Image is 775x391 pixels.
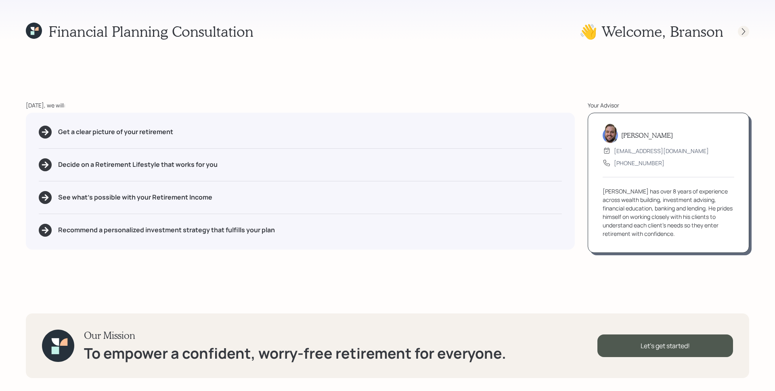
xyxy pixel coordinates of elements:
h5: Decide on a Retirement Lifestyle that works for you [58,161,218,168]
h1: To empower a confident, worry-free retirement for everyone. [84,345,506,362]
img: james-distasi-headshot.png [603,124,618,143]
div: [EMAIL_ADDRESS][DOMAIN_NAME] [614,147,709,155]
h1: Financial Planning Consultation [48,23,253,40]
div: [DATE], we will: [26,101,575,109]
h3: Our Mission [84,330,506,341]
h5: See what's possible with your Retirement Income [58,193,212,201]
div: Let's get started! [597,334,733,357]
h5: [PERSON_NAME] [621,131,673,139]
h5: Recommend a personalized investment strategy that fulfills your plan [58,226,275,234]
h1: 👋 Welcome , Branson [579,23,723,40]
div: [PERSON_NAME] has over 8 years of experience across wealth building, investment advising, financi... [603,187,734,238]
div: [PHONE_NUMBER] [614,159,664,167]
h5: Get a clear picture of your retirement [58,128,173,136]
div: Your Advisor [588,101,749,109]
